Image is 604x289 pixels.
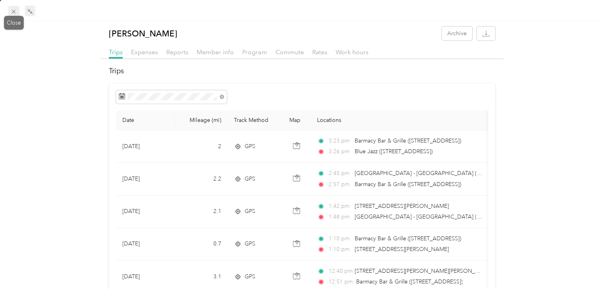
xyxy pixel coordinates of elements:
td: 2.2 [175,163,228,195]
span: Commute [275,48,304,56]
span: Work hours [335,48,368,56]
span: GPS [245,207,255,216]
span: 2:57 pm [329,180,351,189]
span: [STREET_ADDRESS][PERSON_NAME] [355,246,449,253]
th: Date [116,110,175,130]
span: [STREET_ADDRESS][PERSON_NAME] [355,203,449,209]
td: [DATE] [116,228,175,260]
td: 2.1 [175,196,228,228]
span: GPS [245,272,255,281]
span: 1:42 pm [329,202,351,211]
span: [GEOGRAPHIC_DATA] - [GEOGRAPHIC_DATA] ([STREET_ADDRESS]) [355,170,528,177]
td: [DATE] [116,163,175,195]
span: 1:10 pm [329,234,351,243]
td: [DATE] [116,196,175,228]
span: Expenses [131,48,158,56]
span: 3:23 pm [329,137,351,145]
th: Map [283,110,311,130]
span: [GEOGRAPHIC_DATA] - [GEOGRAPHIC_DATA] ([STREET_ADDRESS]) [355,213,528,220]
th: Locations [311,110,493,130]
span: 1:48 pm [329,213,351,221]
th: Track Method [228,110,283,130]
span: Barmacy Bar & Grille ([STREET_ADDRESS]) [356,278,462,285]
td: 0.7 [175,228,228,260]
span: 2:45 pm [329,169,351,178]
span: 12:40 pm [329,267,351,276]
div: Close [4,16,24,30]
iframe: Everlance-gr Chat Button Frame [560,245,604,289]
td: 2 [175,130,228,163]
span: Blue Jazz ([STREET_ADDRESS]) [355,148,433,155]
h2: Trips [109,66,495,76]
span: [STREET_ADDRESS][PERSON_NAME][PERSON_NAME] [355,268,493,274]
span: Program [242,48,267,56]
span: GPS [245,175,255,183]
span: 1:10 pm [329,245,351,254]
button: Archive [442,27,472,40]
span: 12:51 pm [329,278,353,286]
span: Reports [166,48,188,56]
span: Barmacy Bar & Grille ([STREET_ADDRESS]) [355,137,461,144]
span: 3:26 pm [329,147,351,156]
span: GPS [245,142,255,151]
th: Mileage (mi) [175,110,228,130]
span: GPS [245,240,255,248]
span: Barmacy Bar & Grille ([STREET_ADDRESS]) [355,235,461,242]
span: Barmacy Bar & Grille ([STREET_ADDRESS]) [355,181,461,188]
td: [DATE] [116,130,175,163]
p: [PERSON_NAME] [109,27,177,40]
span: Member info [197,48,234,56]
span: Trips [109,48,123,56]
span: Rates [312,48,327,56]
